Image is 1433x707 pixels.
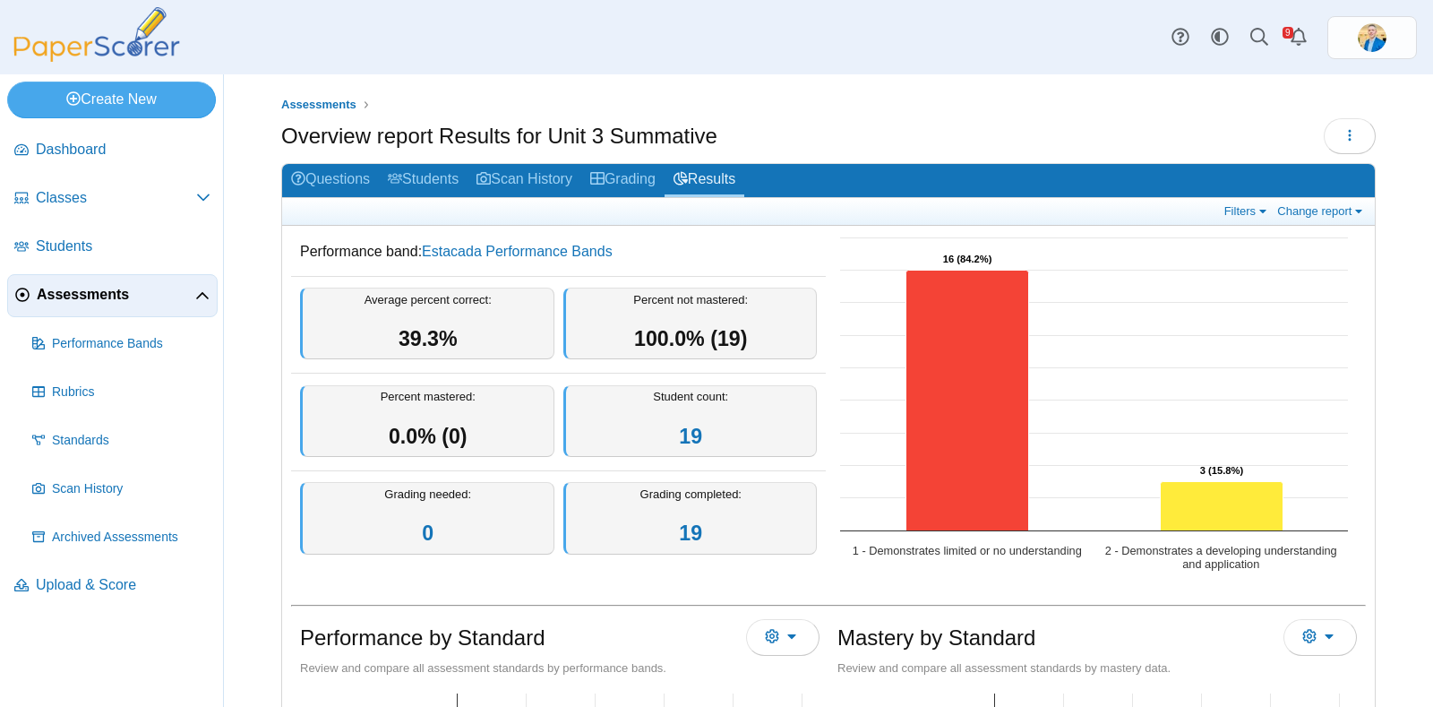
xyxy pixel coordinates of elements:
[7,274,218,317] a: Assessments
[399,327,458,350] span: 39.3%
[389,425,468,448] span: 0.0% (0)
[25,323,218,366] a: Performance Bands
[422,244,613,259] a: Estacada Performance Bands
[300,623,545,653] h1: Performance by Standard
[906,271,1029,531] path: 1 - Demonstrates limited or no understanding, 16. Overall Assessment Performance.
[25,516,218,559] a: Archived Assessments
[1273,203,1370,219] a: Change report
[581,164,665,197] a: Grading
[422,522,433,545] a: 0
[563,288,818,360] div: Percent not mastered:
[943,254,992,264] text: 16 (84.2%)
[1283,619,1357,655] button: More options
[1200,465,1244,476] text: 3 (15.8%)
[563,482,818,555] div: Grading completed:
[468,164,581,197] a: Scan History
[837,623,1035,653] h1: Mastery by Standard
[36,188,196,208] span: Classes
[52,529,210,547] span: Archived Assessments
[1358,23,1386,52] span: Travis McFarland
[1161,482,1283,531] path: 2 - Demonstrates a developing understanding and application, 3. Overall Assessment Performance.
[36,575,210,595] span: Upload & Score
[665,164,744,197] a: Results
[7,82,216,117] a: Create New
[1105,544,1337,571] text: 2 - Demonstrates a developing understanding and application
[7,129,218,172] a: Dashboard
[679,425,702,448] a: 19
[52,335,210,353] span: Performance Bands
[25,371,218,414] a: Rubrics
[1220,203,1274,219] a: Filters
[300,385,554,458] div: Percent mastered:
[853,544,1082,557] text: 1 - Demonstrates limited or no understanding
[277,94,361,116] a: Assessments
[281,121,717,151] h1: Overview report Results for Unit 3 Summative
[7,565,218,608] a: Upload & Score
[282,164,379,197] a: Questions
[7,49,186,65] a: PaperScorer
[634,327,747,350] span: 100.0% (19)
[52,384,210,401] span: Rubrics
[837,660,1357,677] div: Review and compare all assessment standards by mastery data.
[831,228,1366,587] div: Chart. Highcharts interactive chart.
[1327,16,1417,59] a: ps.jrF02AmRZeRNgPWo
[36,140,210,160] span: Dashboard
[7,7,186,62] img: PaperScorer
[7,177,218,220] a: Classes
[52,480,210,498] span: Scan History
[379,164,468,197] a: Students
[52,432,210,450] span: Standards
[25,419,218,462] a: Standards
[1279,18,1318,57] a: Alerts
[25,468,218,511] a: Scan History
[37,285,195,305] span: Assessments
[300,288,554,360] div: Average percent correct:
[679,522,702,545] a: 19
[746,619,819,655] button: More options
[563,385,818,458] div: Student count:
[281,98,356,111] span: Assessments
[36,237,210,256] span: Students
[1358,23,1386,52] img: ps.jrF02AmRZeRNgPWo
[831,228,1357,587] svg: Interactive chart
[300,482,554,555] div: Grading needed:
[300,660,819,677] div: Review and compare all assessment standards by performance bands.
[7,226,218,269] a: Students
[291,228,826,275] dd: Performance band:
